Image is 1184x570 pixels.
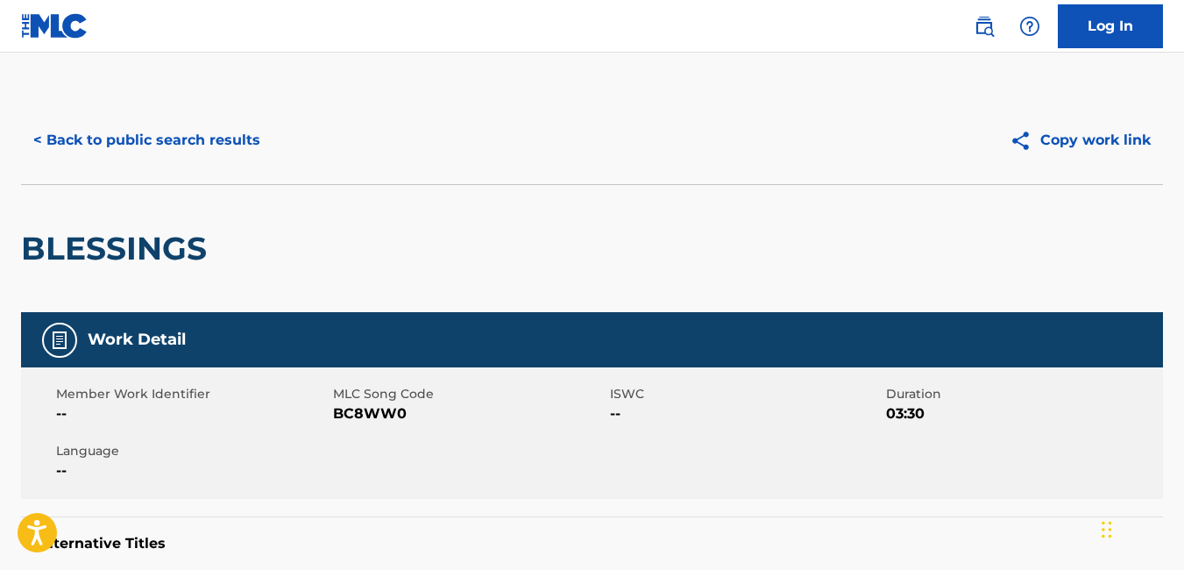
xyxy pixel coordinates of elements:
button: Copy work link [997,118,1163,162]
h5: Alternative Titles [39,535,1145,552]
span: -- [610,403,883,424]
span: BC8WW0 [333,403,606,424]
h5: Work Detail [88,330,186,350]
a: Log In [1058,4,1163,48]
span: -- [56,460,329,481]
span: Duration [886,385,1159,403]
div: Help [1012,9,1047,44]
span: ISWC [610,385,883,403]
img: MLC Logo [21,13,89,39]
h2: BLESSINGS [21,229,216,268]
span: -- [56,403,329,424]
span: Language [56,442,329,460]
button: < Back to public search results [21,118,273,162]
img: Copy work link [1010,130,1040,152]
div: Drag [1102,503,1112,556]
span: Member Work Identifier [56,385,329,403]
span: 03:30 [886,403,1159,424]
img: search [974,16,995,37]
img: help [1019,16,1040,37]
a: Public Search [967,9,1002,44]
img: Work Detail [49,330,70,351]
span: MLC Song Code [333,385,606,403]
iframe: Chat Widget [1096,486,1184,570]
